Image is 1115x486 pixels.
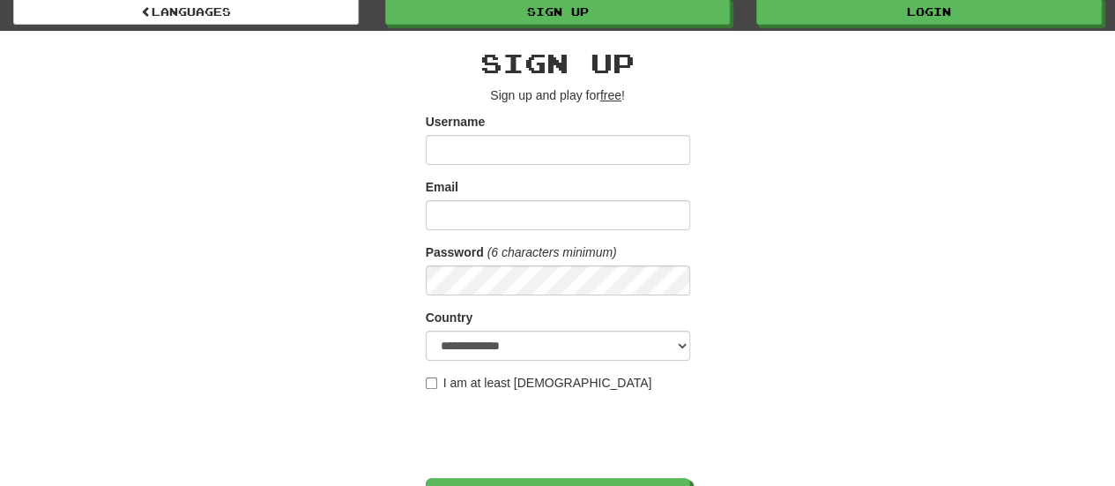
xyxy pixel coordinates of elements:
[426,378,437,389] input: I am at least [DEMOGRAPHIC_DATA]
[426,374,652,392] label: I am at least [DEMOGRAPHIC_DATA]
[426,400,694,469] iframe: reCAPTCHA
[426,49,690,78] h2: Sign up
[426,243,484,261] label: Password
[426,178,458,196] label: Email
[426,113,486,131] label: Username
[487,245,617,259] em: (6 characters minimum)
[426,309,473,326] label: Country
[600,88,621,102] u: free
[426,86,690,104] p: Sign up and play for !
